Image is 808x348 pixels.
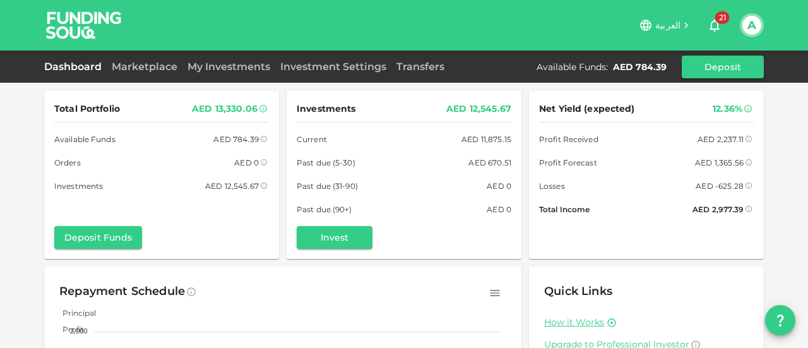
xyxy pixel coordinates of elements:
span: Quick Links [544,284,612,298]
div: Available Funds : [537,61,608,73]
span: Profit Received [539,133,598,146]
div: AED 1,365.56 [695,156,744,169]
div: AED 12,545.67 [446,101,511,117]
span: Orders [54,156,81,169]
span: Profit Forecast [539,156,597,169]
div: AED 13,330.06 [192,101,258,117]
div: AED 0 [487,179,511,193]
div: AED 784.39 [213,133,259,146]
span: 21 [715,11,730,24]
div: AED 0 [487,203,511,216]
div: AED 2,977.39 [692,203,744,216]
button: A [742,16,761,35]
div: AED -625.28 [696,179,744,193]
div: AED 0 [234,156,259,169]
span: Losses [539,179,565,193]
button: Invest [297,226,372,249]
a: Dashboard [44,61,107,73]
span: Past due (31-90) [297,179,358,193]
button: 21 [702,13,727,38]
div: AED 784.39 [613,61,667,73]
a: How it Works [544,316,604,328]
span: Past due (5-30) [297,156,355,169]
div: 12.36% [713,101,742,117]
span: Past due (90+) [297,203,352,216]
span: Investments [297,101,355,117]
div: AED 2,237.11 [698,133,744,146]
a: Investment Settings [275,61,391,73]
span: Principal [53,308,96,318]
div: AED 11,875.15 [461,133,511,146]
div: AED 12,545.67 [205,179,259,193]
span: Net Yield (expected) [539,101,635,117]
span: Investments [54,179,103,193]
button: Deposit Funds [54,226,142,249]
button: question [765,305,795,335]
span: Profit [53,325,84,334]
span: Total Income [539,203,590,216]
a: Transfers [391,61,449,73]
a: Marketplace [107,61,182,73]
span: Current [297,133,327,146]
div: Repayment Schedule [59,282,185,302]
span: العربية [655,20,680,31]
a: My Investments [182,61,275,73]
span: Total Portfolio [54,101,120,117]
span: Available Funds [54,133,116,146]
tspan: 2,000 [70,327,88,335]
div: AED 670.51 [468,156,511,169]
button: Deposit [682,56,764,78]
